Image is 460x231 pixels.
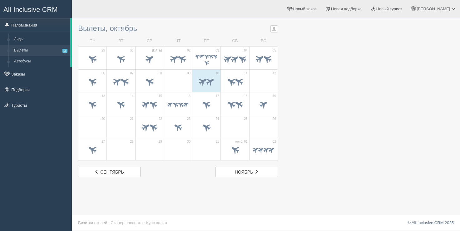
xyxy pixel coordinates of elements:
[417,7,450,11] span: [PERSON_NAME]
[408,220,454,225] a: © All-Inclusive CRM 2025
[62,49,67,53] span: 2
[159,140,162,144] span: 29
[100,170,124,174] span: сентябрь
[78,24,278,32] h3: Вылеты, октябрь
[101,140,105,144] span: 27
[221,36,249,47] td: СБ
[235,170,253,174] span: ноябрь
[159,94,162,98] span: 15
[146,220,167,225] a: Курс валют
[78,167,141,177] a: сентябрь
[215,140,219,144] span: 31
[11,56,70,67] a: Автобусы
[215,167,278,177] a: ноябрь
[187,71,190,76] span: 09
[130,48,133,53] span: 30
[244,94,248,98] span: 18
[159,117,162,121] span: 22
[130,71,133,76] span: 07
[376,7,402,11] span: Новый турист
[235,140,248,144] span: нояб. 01
[101,117,105,121] span: 20
[192,36,221,47] td: ПТ
[144,220,145,225] span: ·
[0,0,72,17] a: All-Inclusive CRM
[187,48,190,53] span: 02
[164,36,192,47] td: ЧТ
[101,71,105,76] span: 06
[130,117,133,121] span: 21
[273,140,276,144] span: 02
[135,36,164,47] td: СР
[215,71,219,76] span: 10
[130,140,133,144] span: 28
[187,140,190,144] span: 30
[101,94,105,98] span: 13
[11,34,70,45] a: Лиды
[215,94,219,98] span: 17
[244,71,248,76] span: 11
[273,94,276,98] span: 19
[152,48,162,53] span: [DATE]
[187,94,190,98] span: 16
[215,48,219,53] span: 03
[244,48,248,53] span: 04
[293,7,317,11] span: Новый заказ
[215,117,219,121] span: 24
[107,36,135,47] td: ВТ
[11,45,70,56] a: Вылеты2
[273,71,276,76] span: 12
[108,220,110,225] span: ·
[159,71,162,76] span: 08
[78,220,107,225] a: Визитки отелей
[187,117,190,121] span: 23
[244,117,248,121] span: 25
[78,36,107,47] td: ПН
[331,7,362,11] span: Новая подборка
[249,36,278,47] td: ВС
[273,48,276,53] span: 05
[273,117,276,121] span: 26
[130,94,133,98] span: 14
[101,48,105,53] span: 29
[111,220,143,225] a: Сканер паспорта
[3,6,58,13] span: All-Inclusive CRM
